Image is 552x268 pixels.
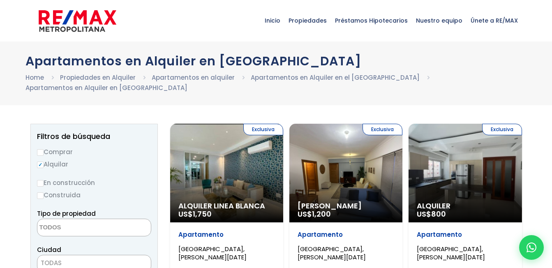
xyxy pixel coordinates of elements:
[25,73,44,82] a: Home
[412,8,467,33] span: Nuestro equipo
[37,147,151,157] label: Comprar
[261,8,284,33] span: Inicio
[60,73,136,82] a: Propiedades en Alquiler
[37,162,44,168] input: Alquilar
[298,209,331,219] span: US$
[178,245,247,261] span: [GEOGRAPHIC_DATA], [PERSON_NAME][DATE]
[37,178,151,188] label: En construcción
[152,73,235,82] a: Apartamentos en alquiler
[298,245,366,261] span: [GEOGRAPHIC_DATA], [PERSON_NAME][DATE]
[417,209,446,219] span: US$
[37,219,117,237] textarea: Search
[431,209,446,219] span: 800
[467,8,522,33] span: Únete a RE/MAX
[37,132,151,141] h2: Filtros de búsqueda
[417,202,513,210] span: Alquiler
[331,8,412,33] span: Préstamos Hipotecarios
[417,245,485,261] span: [GEOGRAPHIC_DATA], [PERSON_NAME][DATE]
[37,180,44,187] input: En construcción
[298,202,394,210] span: [PERSON_NAME]
[482,124,522,135] span: Exclusiva
[41,259,62,267] span: TODAS
[37,159,151,169] label: Alquilar
[37,149,44,156] input: Comprar
[178,231,275,239] p: Apartamento
[37,192,44,199] input: Construida
[251,73,420,82] a: Apartamentos en Alquiler en el [GEOGRAPHIC_DATA]
[37,209,96,218] span: Tipo de propiedad
[243,124,283,135] span: Exclusiva
[193,209,212,219] span: 1,750
[417,231,513,239] p: Apartamento
[37,245,61,254] span: Ciudad
[37,190,151,200] label: Construida
[178,209,212,219] span: US$
[25,54,527,68] h1: Apartamentos en Alquiler en [GEOGRAPHIC_DATA]
[178,202,275,210] span: Alquiler Linea Blanca
[39,9,116,33] img: remax-metropolitana-logo
[312,209,331,219] span: 1,200
[284,8,331,33] span: Propiedades
[298,231,394,239] p: Apartamento
[25,83,187,93] li: Apartamentos en Alquiler en [GEOGRAPHIC_DATA]
[363,124,402,135] span: Exclusiva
